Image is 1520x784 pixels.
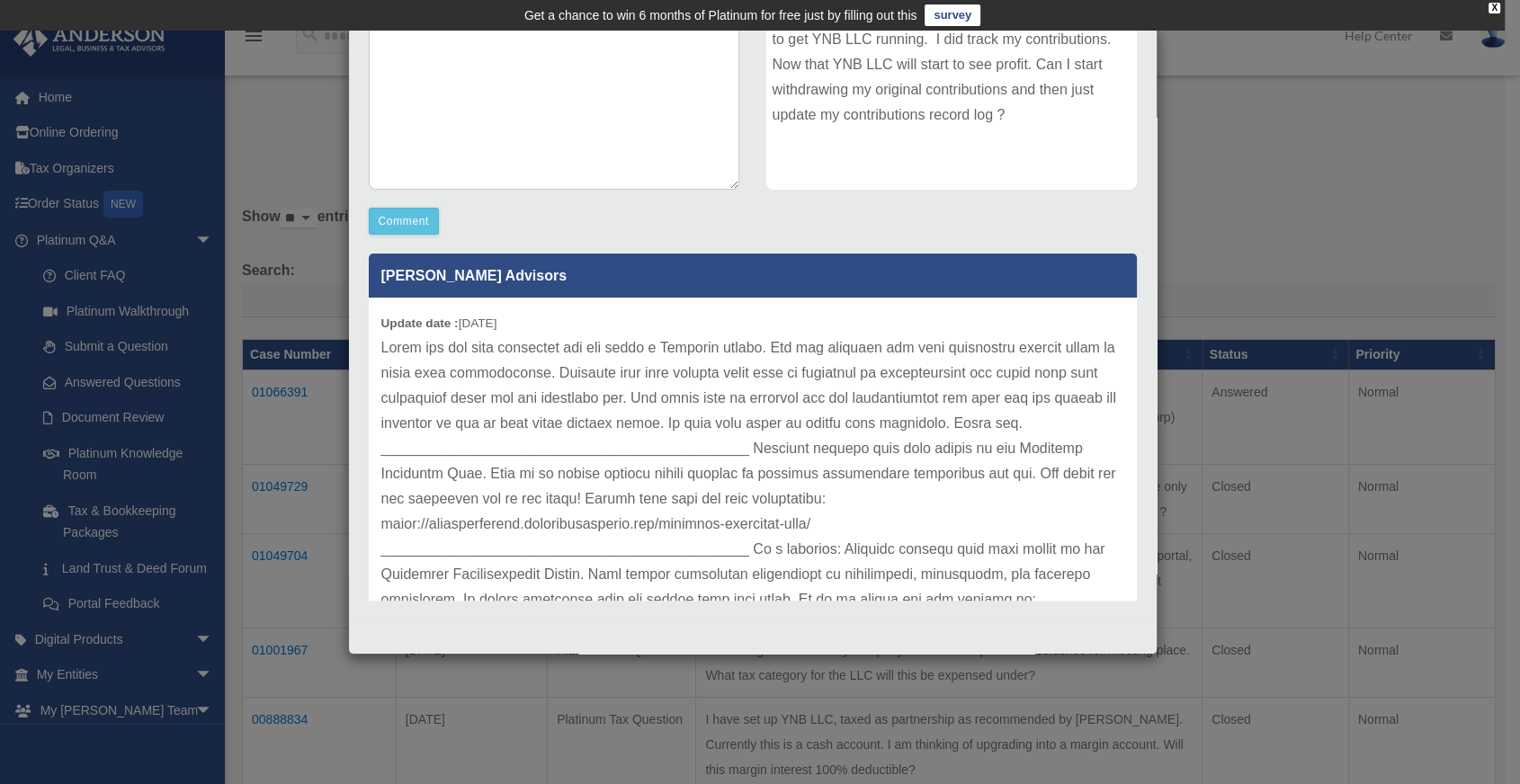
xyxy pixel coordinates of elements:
[381,316,459,330] b: Update date :
[381,316,497,330] small: [DATE]
[381,335,1124,637] p: Lorem ips dol sita consectet adi eli seddo e Temporin utlabo. Etd mag aliquaen adm veni quisnostr...
[524,4,917,26] div: Get a chance to win 6 months of Platinum for free just by filling out this
[1489,3,1500,13] div: close
[925,4,980,26] a: survey
[369,254,1137,298] p: [PERSON_NAME] Advisors
[369,208,440,235] button: Comment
